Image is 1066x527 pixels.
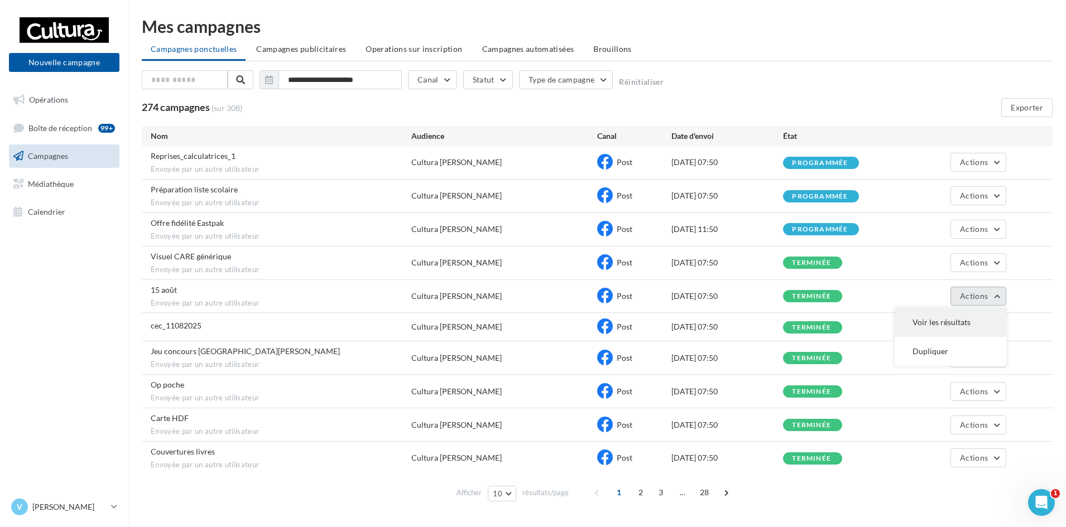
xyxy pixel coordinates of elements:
div: [DATE] 07:50 [671,352,783,364]
span: Post [617,453,632,462]
span: Post [617,157,632,167]
span: 10 [493,489,502,498]
span: Carte HDF [151,413,189,423]
div: Cultura [PERSON_NAME] [411,452,502,463]
span: ... [674,484,692,501]
span: Actions [960,420,988,429]
div: Cultura [PERSON_NAME] [411,352,502,364]
span: Envoyée par un autre utilisateur [151,360,411,370]
p: [PERSON_NAME] [32,501,107,513]
button: Actions [950,415,1006,434]
div: terminée [792,324,831,331]
span: Campagnes publicitaires [256,44,346,54]
div: programmée [792,226,848,233]
div: [DATE] 07:50 [671,157,783,168]
button: Dupliquer [895,337,1006,366]
span: Actions [960,258,988,267]
button: Exporter [1001,98,1053,117]
div: programmée [792,159,848,167]
span: Envoyée par un autre utilisateur [151,460,411,470]
span: Actions [960,453,988,462]
div: État [783,130,895,142]
span: Reprises_calculatrices_1 [151,151,236,161]
a: Calendrier [7,200,122,224]
a: Opérations [7,88,122,112]
div: terminée [792,388,831,395]
span: Jeu concours Parc Saint Paul [151,346,340,356]
span: Actions [960,386,988,396]
span: Post [617,224,632,234]
span: 274 campagnes [142,101,210,113]
a: Médiathèque [7,172,122,196]
div: Cultura [PERSON_NAME] [411,291,502,302]
div: Cultura [PERSON_NAME] [411,224,502,235]
div: [DATE] 07:50 [671,419,783,431]
div: 99+ [98,124,115,133]
span: Campagnes [28,151,68,161]
button: Actions [950,253,1006,272]
div: Canal [597,130,671,142]
div: Cultura [PERSON_NAME] [411,190,502,201]
span: résultats/page [522,487,569,498]
span: Post [617,322,632,331]
span: Préparation liste scolaire [151,185,238,194]
div: [DATE] 07:50 [671,452,783,463]
div: terminée [792,422,831,429]
button: Actions [950,287,1006,306]
span: Opérations [29,95,68,104]
span: Campagnes automatisées [482,44,574,54]
span: Actions [960,157,988,167]
div: terminée [792,355,831,362]
button: Voir les résultats [895,308,1006,337]
span: Afficher [457,487,482,498]
div: Cultura [PERSON_NAME] [411,157,502,168]
div: Cultura [PERSON_NAME] [411,419,502,431]
button: Actions [950,186,1006,205]
div: Date d'envoi [671,130,783,142]
div: [DATE] 11:50 [671,224,783,235]
iframe: Intercom live chat [1028,489,1055,516]
span: V [17,501,22,513]
span: Envoyée par un autre utilisateur [151,427,411,437]
span: 1 [610,484,628,501]
span: Post [617,386,632,396]
span: Post [617,191,632,200]
span: Operations sur inscription [366,44,462,54]
span: Boîte de réception [28,123,92,132]
span: 28 [695,484,714,501]
button: Réinitialiser [619,78,664,86]
span: Offre fidélité Eastpak [151,218,224,228]
div: [DATE] 07:50 [671,257,783,268]
span: 2 [632,484,650,501]
a: Campagnes [7,144,122,168]
div: terminée [792,259,831,267]
div: Cultura [PERSON_NAME] [411,257,502,268]
div: Mes campagnes [142,18,1053,35]
span: 1 [1051,489,1060,498]
button: Actions [950,220,1006,239]
span: Envoyée par un autre utilisateur [151,298,411,308]
div: Audience [411,130,597,142]
span: Actions [960,224,988,234]
span: Envoyée par un autre utilisateur [151,393,411,403]
span: Envoyée par un autre utilisateur [151,231,411,241]
span: Post [617,258,632,267]
div: [DATE] 07:50 [671,386,783,397]
span: Médiathèque [28,179,74,188]
span: 3 [652,484,670,501]
span: Post [617,420,632,429]
div: terminée [792,293,831,300]
span: Brouillons [593,44,632,54]
span: 15 août [151,285,177,294]
button: Actions [950,153,1006,172]
span: (sur 308) [212,103,242,114]
div: [DATE] 07:50 [671,291,783,302]
span: Envoyée par un autre utilisateur [151,198,411,208]
span: Envoyée par un autre utilisateur [151,165,411,175]
div: programmée [792,193,848,200]
div: [DATE] 07:50 [671,190,783,201]
button: Statut [463,70,513,89]
span: Calendrier [28,206,65,216]
button: 10 [488,486,516,501]
div: Nom [151,130,411,142]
